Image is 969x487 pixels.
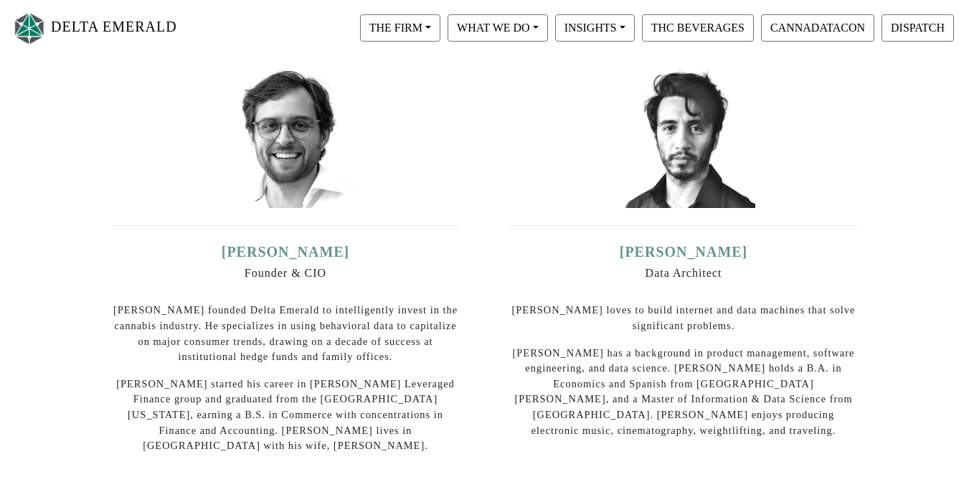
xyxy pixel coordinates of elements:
[112,266,460,280] h6: Founder & CIO
[448,14,548,42] button: WHAT WE DO
[620,244,748,260] a: [PERSON_NAME]
[555,14,635,42] button: INSIGHTS
[112,303,460,364] p: [PERSON_NAME] founded Delta Emerald to intelligently invest in the cannabis industry. He speciali...
[214,65,357,208] img: ian
[642,14,754,42] button: THC BEVERAGES
[11,6,177,51] a: DELTA EMERALD
[612,65,755,208] img: david
[878,21,958,33] a: DISPATCH
[510,266,858,280] h6: Data Architect
[510,346,858,439] p: [PERSON_NAME] has a background in product management, software engineering, and data science. [PE...
[112,377,460,454] p: [PERSON_NAME] started his career in [PERSON_NAME] Leveraged Finance group and graduated from the ...
[757,21,878,33] a: CANNADATACON
[761,14,874,42] button: CANNADATACON
[881,14,954,42] button: DISPATCH
[510,303,858,334] p: [PERSON_NAME] loves to build internet and data machines that solve significant problems.
[360,14,440,42] button: THE FIRM
[638,21,757,33] a: THC BEVERAGES
[222,244,350,260] a: [PERSON_NAME]
[11,9,47,47] img: Logo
